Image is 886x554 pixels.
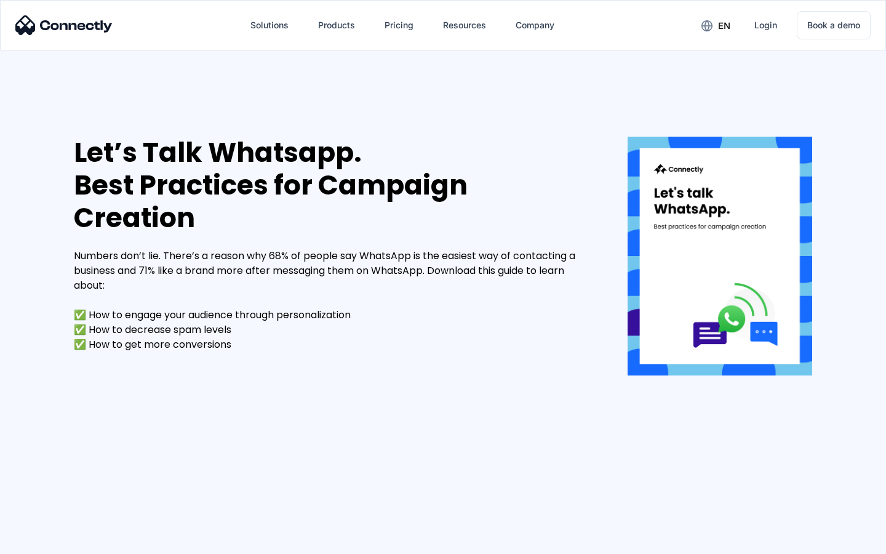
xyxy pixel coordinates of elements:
a: Book a demo [797,11,871,39]
div: Resources [443,17,486,34]
aside: Language selected: English [12,532,74,550]
div: Solutions [250,17,289,34]
img: Connectly Logo [15,15,113,35]
div: Numbers don’t lie. There’s a reason why 68% of people say WhatsApp is the easiest way of contacti... [74,249,591,352]
div: Products [318,17,355,34]
ul: Language list [25,532,74,550]
div: Login [754,17,777,34]
div: Pricing [385,17,413,34]
div: Company [516,17,554,34]
a: Pricing [375,10,423,40]
div: Let’s Talk Whatsapp. Best Practices for Campaign Creation [74,137,591,234]
div: en [718,17,730,34]
a: Login [744,10,787,40]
